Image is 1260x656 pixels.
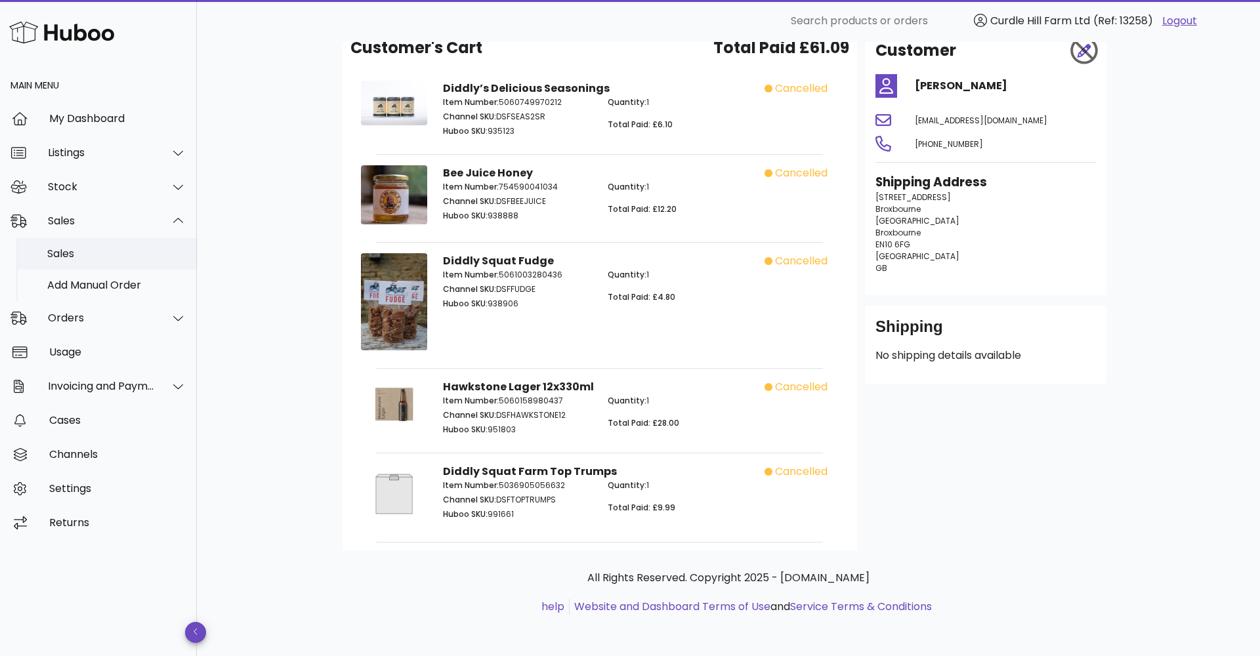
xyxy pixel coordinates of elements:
[608,269,646,280] span: Quantity:
[443,395,499,406] span: Item Number:
[775,379,828,395] span: cancelled
[875,316,1096,348] div: Shipping
[48,312,155,324] div: Orders
[875,239,910,250] span: EN10 6FG
[443,379,594,394] strong: Hawkstone Lager 12x330ml
[1162,13,1197,29] a: Logout
[443,508,488,520] span: Huboo SKU:
[350,36,482,60] span: Customer's Cart
[443,464,617,479] strong: Diddly Squat Farm Top Trumps
[608,96,757,108] p: 1
[443,181,499,192] span: Item Number:
[48,180,155,193] div: Stock
[790,599,932,614] a: Service Terms & Conditions
[443,111,592,123] p: DSFSEAS2SR
[48,380,155,392] div: Invoicing and Payments
[608,480,757,491] p: 1
[443,494,592,506] p: DSFTOPTRUMPS
[443,283,592,295] p: DSFFUDGE
[361,253,427,350] img: Product Image
[47,279,186,291] div: Add Manual Order
[875,348,1096,363] p: No shipping details available
[443,424,488,435] span: Huboo SKU:
[443,81,610,96] strong: Diddly’s Delicious Seasonings
[608,395,646,406] span: Quantity:
[443,480,499,491] span: Item Number:
[49,448,186,461] div: Channels
[608,291,675,302] span: Total Paid: £4.80
[443,195,592,207] p: DSFBEEJUICE
[47,247,186,260] div: Sales
[353,570,1104,586] p: All Rights Reserved. Copyright 2025 - [DOMAIN_NAME]
[49,482,186,495] div: Settings
[608,417,679,428] span: Total Paid: £28.00
[49,516,186,529] div: Returns
[361,81,427,125] img: Product Image
[443,409,496,420] span: Channel SKU:
[443,210,488,221] span: Huboo SKU:
[361,165,427,224] img: Product Image
[875,215,959,226] span: [GEOGRAPHIC_DATA]
[443,269,499,280] span: Item Number:
[443,508,592,520] p: 991661
[608,395,757,407] p: 1
[574,599,770,614] a: Website and Dashboard Terms of Use
[48,146,155,159] div: Listings
[443,494,496,505] span: Channel SKU:
[443,210,592,222] p: 938888
[775,165,828,181] span: cancelled
[775,253,828,269] span: cancelled
[608,181,757,193] p: 1
[1093,13,1153,28] span: (Ref: 13258)
[9,18,114,47] img: Huboo Logo
[875,203,921,215] span: Broxbourne
[443,298,592,310] p: 938906
[443,269,592,281] p: 5061003280436
[608,269,757,281] p: 1
[875,262,887,274] span: GB
[443,165,533,180] strong: Bee Juice Honey
[915,78,1096,94] h4: [PERSON_NAME]
[443,195,496,207] span: Channel SKU:
[49,414,186,426] div: Cases
[443,125,488,136] span: Huboo SKU:
[48,215,155,227] div: Sales
[775,464,828,480] span: cancelled
[875,192,951,203] span: [STREET_ADDRESS]
[875,227,921,238] span: Broxbourne
[915,115,1047,126] span: [EMAIL_ADDRESS][DOMAIN_NAME]
[443,283,496,295] span: Channel SKU:
[875,39,956,62] h2: Customer
[570,599,932,615] li: and
[443,96,499,108] span: Item Number:
[608,96,646,108] span: Quantity:
[541,599,564,614] a: help
[443,480,592,491] p: 5036905056632
[443,111,496,122] span: Channel SKU:
[443,395,592,407] p: 5060158980437
[443,253,554,268] strong: Diddly Squat Fudge
[608,119,673,130] span: Total Paid: £6.10
[990,13,1090,28] span: Curdle Hill Farm Ltd
[608,181,646,192] span: Quantity:
[775,81,828,96] span: cancelled
[443,409,592,421] p: DSFHAWKSTONE12
[608,480,646,491] span: Quantity:
[915,138,983,150] span: [PHONE_NUMBER]
[875,173,1096,192] h3: Shipping Address
[361,464,427,524] img: Product Image
[875,251,959,262] span: [GEOGRAPHIC_DATA]
[443,125,592,137] p: 935123
[443,96,592,108] p: 5060749970212
[49,346,186,358] div: Usage
[443,424,592,436] p: 951803
[361,379,427,429] img: Product Image
[608,502,675,513] span: Total Paid: £9.99
[713,36,849,60] span: Total Paid £61.09
[443,298,488,309] span: Huboo SKU:
[443,181,592,193] p: 754590041034
[49,112,186,125] div: My Dashboard
[608,203,677,215] span: Total Paid: £12.20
